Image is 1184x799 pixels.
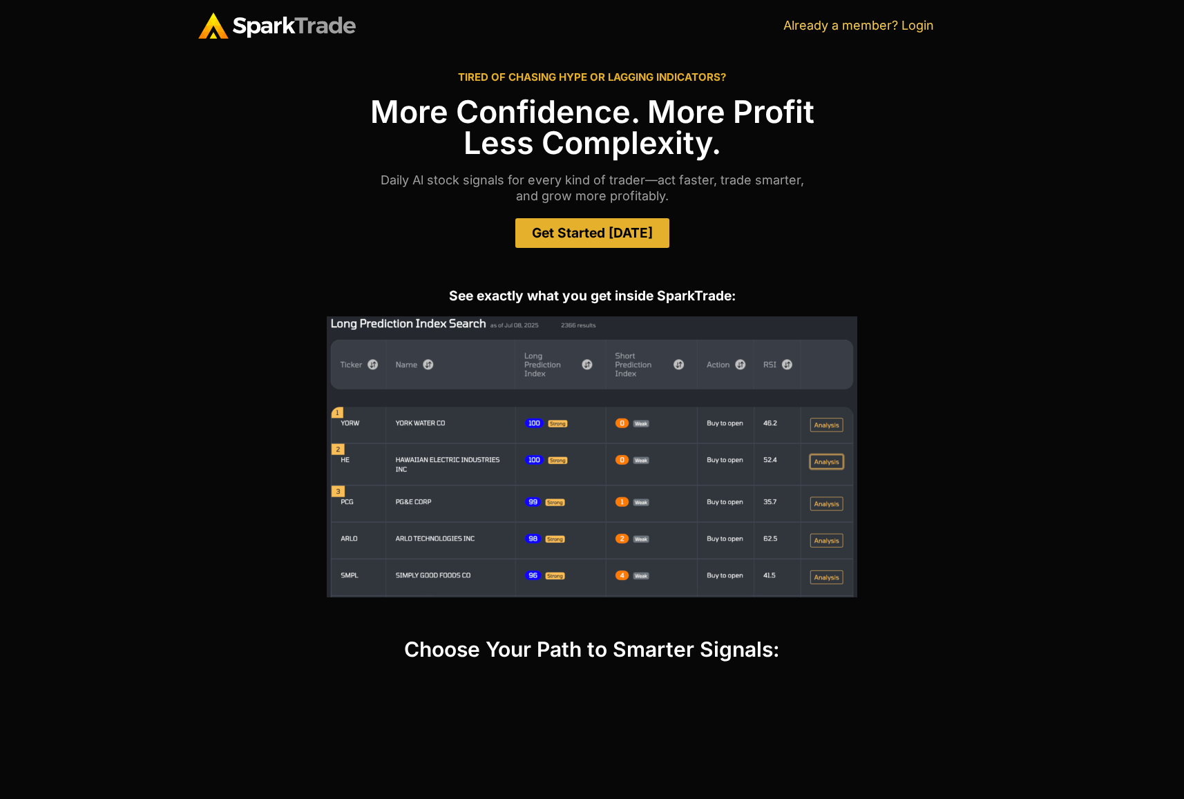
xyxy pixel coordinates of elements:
h3: Choose Your Path to Smarter Signals: [198,639,986,660]
a: Already a member? Login [783,18,934,32]
span: Get Started [DATE] [532,227,653,240]
h2: TIRED OF CHASING HYPE OR LAGGING INDICATORS? [198,72,986,82]
h2: See exactly what you get inside SparkTrade: [198,289,986,302]
p: Daily Al stock signals for every kind of trader—act faster, trade smarter, and grow more profitably. [198,172,986,204]
a: Get Started [DATE] [515,218,669,248]
h1: More Confidence. More Profit Less Complexity. [198,96,986,158]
